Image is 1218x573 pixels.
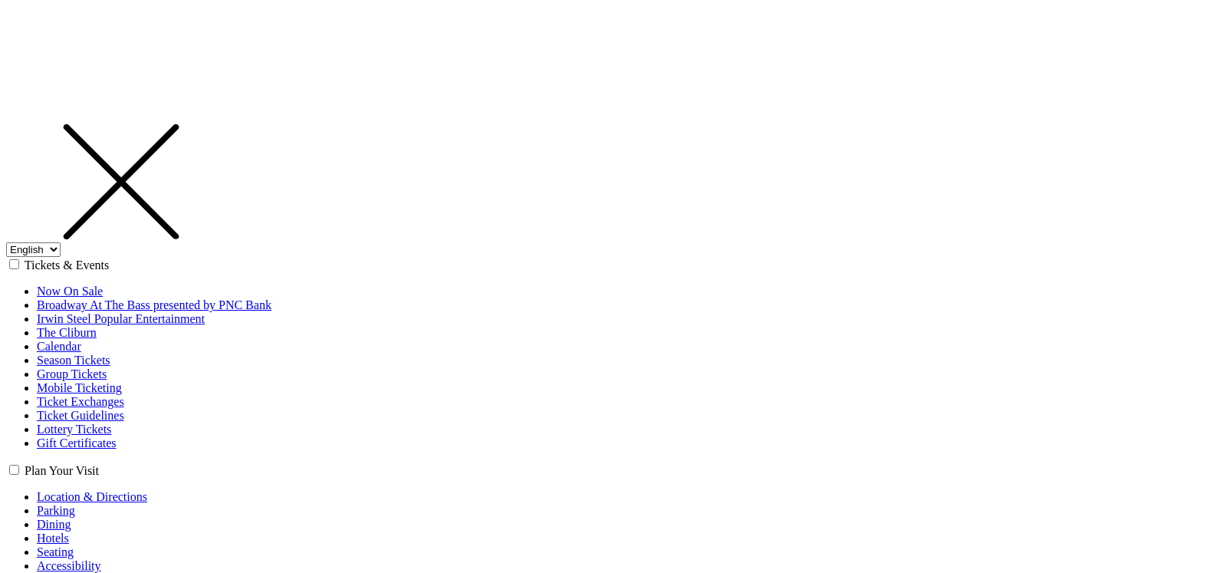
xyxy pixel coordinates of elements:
[37,326,97,339] a: The Cliburn
[6,242,61,257] select: Select:
[37,367,107,380] a: Group Tickets
[37,504,75,517] a: Parking
[25,464,99,477] label: Plan Your Visit
[37,490,147,503] a: Location & Directions
[37,395,124,408] a: Ticket Exchanges
[37,354,110,367] a: Season Tickets
[37,532,69,545] a: Hotels
[37,423,111,436] a: Lottery Tickets
[37,381,122,394] a: Mobile Ticketing
[37,312,205,325] a: Irwin Steel Popular Entertainment
[25,259,110,272] label: Tickets & Events
[37,436,117,450] a: Gift Certificates
[37,298,272,311] a: Broadway At The Bass presented by PNC Bank
[37,518,71,531] a: Dining
[37,285,103,298] a: Now On Sale
[37,559,101,572] a: Accessibility
[37,545,74,558] a: Seating
[37,409,124,422] a: Ticket Guidelines
[37,340,81,353] a: Calendar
